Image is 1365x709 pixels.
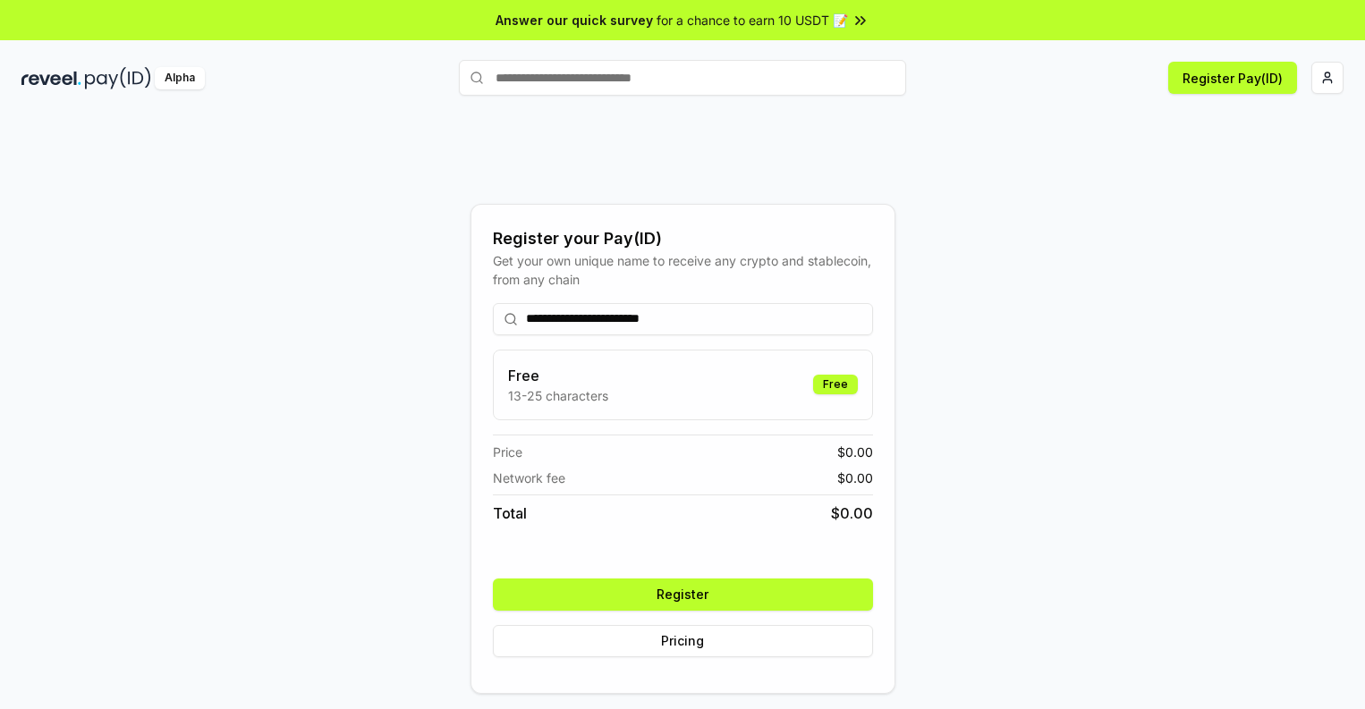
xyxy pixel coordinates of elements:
[813,375,858,394] div: Free
[496,11,653,30] span: Answer our quick survey
[831,502,873,524] span: $ 0.00
[155,67,205,89] div: Alpha
[21,67,81,89] img: reveel_dark
[493,578,873,611] button: Register
[837,468,873,487] span: $ 0.00
[493,251,873,289] div: Get your own unique name to receive any crypto and stablecoin, from any chain
[493,226,873,251] div: Register your Pay(ID)
[657,11,848,30] span: for a chance to earn 10 USDT 📝
[1168,62,1297,94] button: Register Pay(ID)
[837,443,873,461] span: $ 0.00
[493,625,873,657] button: Pricing
[493,502,527,524] span: Total
[508,386,608,405] p: 13-25 characters
[493,468,565,487] span: Network fee
[493,443,522,461] span: Price
[508,365,608,386] h3: Free
[85,67,151,89] img: pay_id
